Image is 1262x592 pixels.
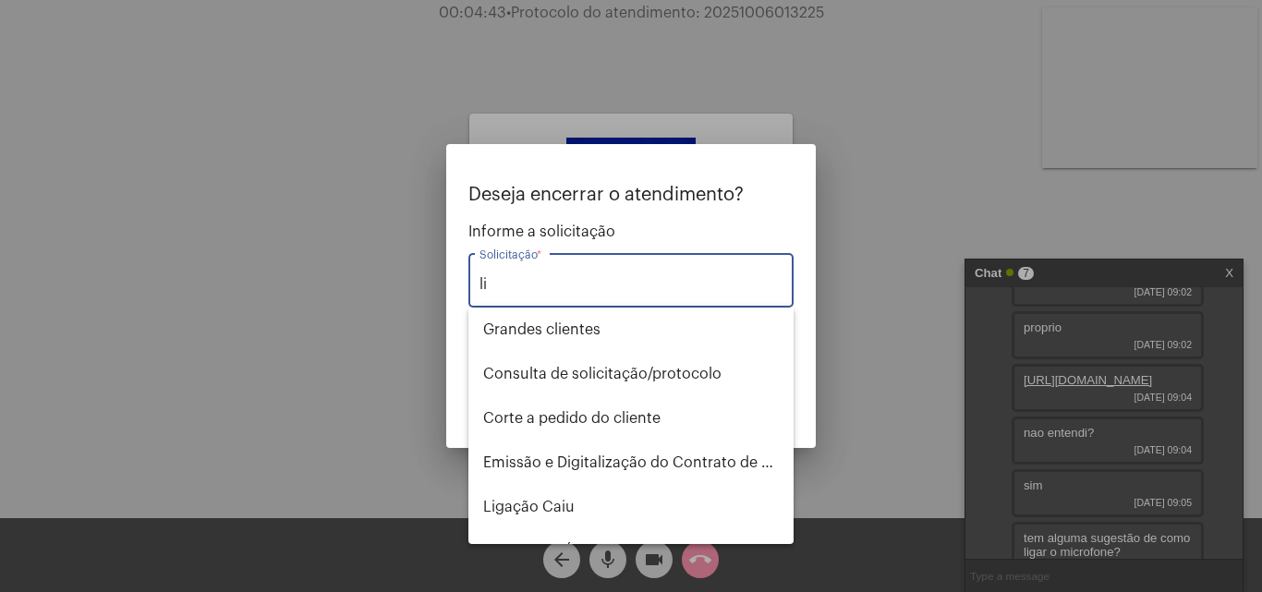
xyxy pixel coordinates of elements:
[483,529,779,574] span: Ligação de Água e ou Esgoto
[479,276,783,293] input: Buscar solicitação
[483,396,779,441] span: Corte a pedido do cliente
[483,441,779,485] span: Emissão e Digitalização do Contrato de Adesão
[483,308,779,352] span: ⁠Grandes clientes
[483,485,779,529] span: Ligação Caiu
[468,224,794,240] span: Informe a solicitação
[468,185,794,205] p: Deseja encerrar o atendimento?
[483,352,779,396] span: Consulta de solicitação/protocolo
